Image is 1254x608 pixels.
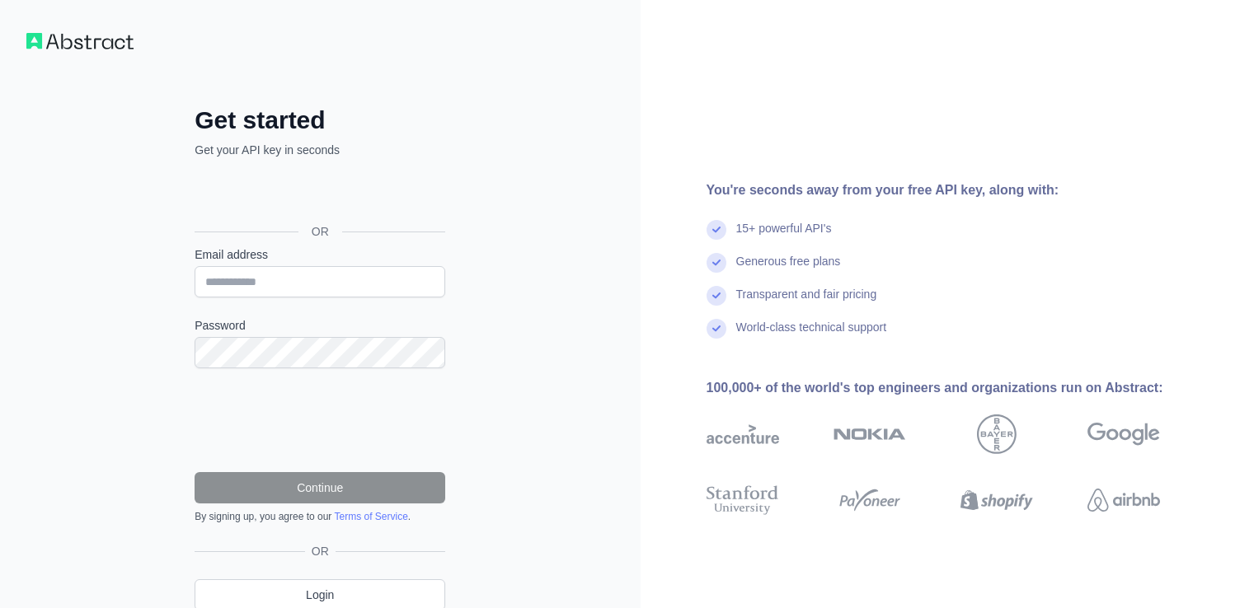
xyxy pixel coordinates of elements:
iframe: Sign in with Google Button [186,176,450,213]
img: payoneer [834,482,906,518]
span: OR [305,543,336,559]
div: Transparent and fair pricing [736,286,877,319]
img: accenture [707,414,779,454]
div: 15+ powerful API's [736,220,832,253]
div: Generous free plans [736,253,841,286]
label: Email address [195,246,445,263]
iframe: reCAPTCHA [195,388,445,452]
div: World-class technical support [736,319,887,352]
img: check mark [707,220,726,240]
span: OR [298,223,342,240]
h2: Get started [195,105,445,135]
img: shopify [960,482,1033,518]
a: Terms of Service [334,511,407,522]
div: By signing up, you agree to our . [195,510,445,523]
img: google [1087,414,1160,454]
img: bayer [977,414,1017,454]
img: nokia [834,414,906,454]
img: Workflow [26,33,134,49]
img: stanford university [707,482,779,518]
p: Get your API key in seconds [195,142,445,158]
img: check mark [707,253,726,273]
img: check mark [707,319,726,339]
div: 100,000+ of the world's top engineers and organizations run on Abstract: [707,378,1213,398]
button: Continue [195,472,445,503]
label: Password [195,317,445,334]
div: You're seconds away from your free API key, along with: [707,180,1213,200]
img: airbnb [1087,482,1160,518]
img: check mark [707,286,726,306]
